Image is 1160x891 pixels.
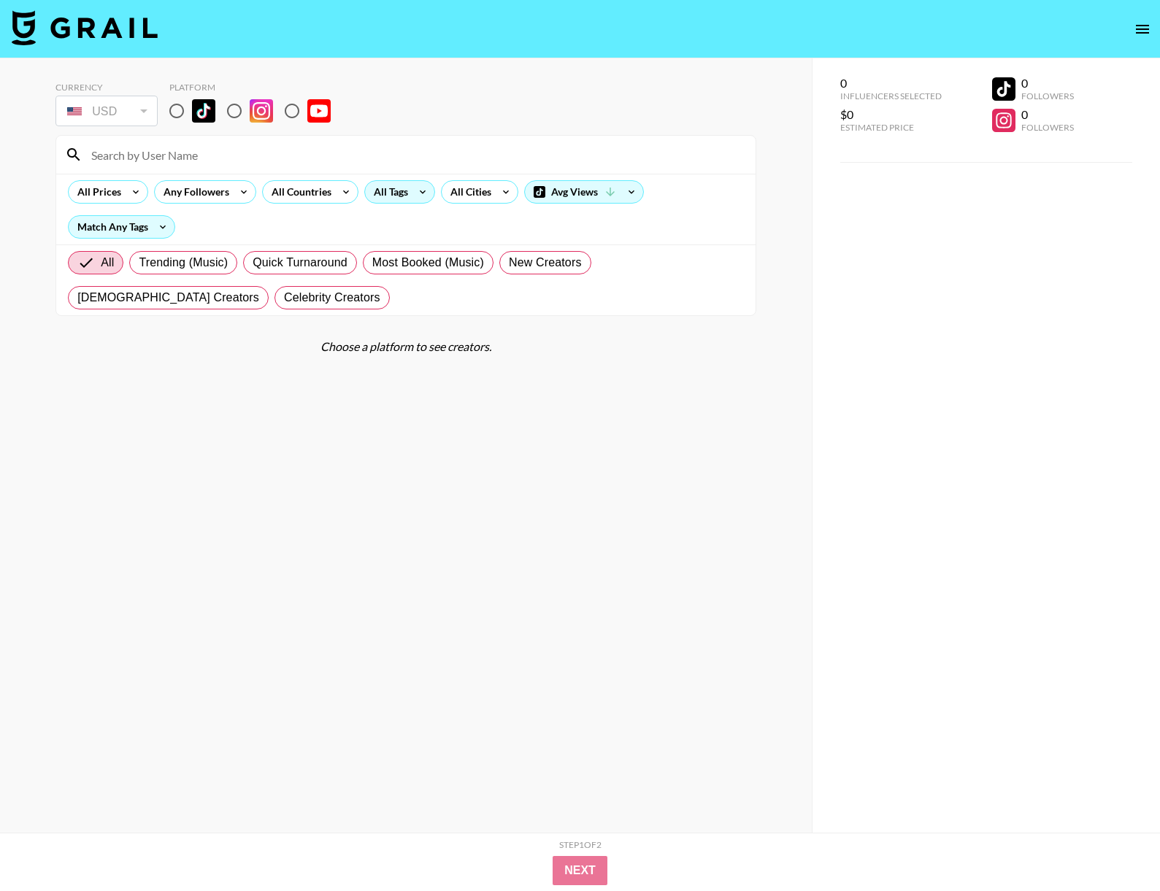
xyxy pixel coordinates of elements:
span: [DEMOGRAPHIC_DATA] Creators [77,289,259,306]
div: Followers [1021,122,1074,133]
div: 0 [840,76,942,90]
div: Currency is locked to USD [55,93,158,129]
div: Step 1 of 2 [559,839,602,850]
iframe: Drift Widget Chat Controller [1087,818,1142,873]
span: Trending (Music) [139,254,228,271]
span: All [101,254,114,271]
div: 0 [1021,76,1074,90]
div: Match Any Tags [69,216,174,238]
div: All Tags [365,181,411,203]
div: Currency [55,82,158,93]
span: Quick Turnaround [253,254,347,271]
div: Avg Views [525,181,643,203]
img: YouTube [307,99,331,123]
div: USD [58,99,155,124]
span: Celebrity Creators [284,289,380,306]
div: Influencers Selected [840,90,942,101]
div: All Cities [442,181,494,203]
div: Estimated Price [840,122,942,133]
img: Grail Talent [12,10,158,45]
div: Platform [169,82,342,93]
span: New Creators [509,254,582,271]
div: All Prices [69,181,124,203]
div: $0 [840,107,942,122]
img: TikTok [192,99,215,123]
button: Next [553,856,607,885]
div: Any Followers [155,181,232,203]
div: 0 [1021,107,1074,122]
button: open drawer [1128,15,1157,44]
input: Search by User Name [82,143,747,166]
div: Followers [1021,90,1074,101]
div: Choose a platform to see creators. [55,339,756,354]
div: All Countries [263,181,334,203]
span: Most Booked (Music) [372,254,484,271]
img: Instagram [250,99,273,123]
